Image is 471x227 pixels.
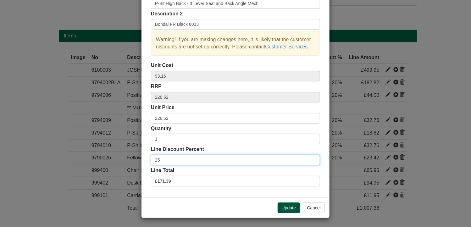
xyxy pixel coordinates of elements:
label: Unit Cost [151,62,173,69]
a: Customer Services [265,44,308,49]
label: Quantity [151,125,171,132]
label: Line Total [151,167,174,174]
label: £171.39 [151,176,320,186]
label: Line Discount Percent [151,146,204,153]
label: Description 2 [151,10,183,18]
button: Cancel [303,202,325,213]
label: Unit Price [151,104,175,111]
div: Warning! If you are making changes here, it is likely that the customer discounts are not set up ... [151,31,320,56]
label: RRP [151,83,162,90]
button: Update [278,202,300,213]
